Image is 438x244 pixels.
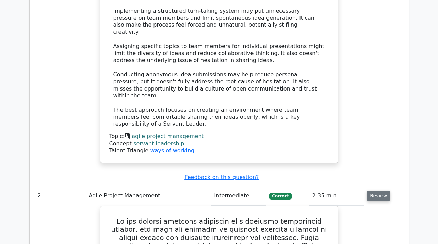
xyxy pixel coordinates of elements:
td: 2 [35,186,86,206]
button: Review [367,191,390,201]
div: Talent Triangle: [109,133,329,154]
a: servant leadership [133,140,184,147]
td: Agile Project Management [86,186,211,206]
div: Topic: [109,133,329,140]
div: Concept: [109,140,329,147]
td: Intermediate [211,186,266,206]
a: ways of working [150,147,194,154]
span: Correct [269,193,291,199]
td: 2:35 min. [309,186,364,206]
a: agile project management [132,133,204,140]
a: Feedback on this question? [184,174,259,180]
